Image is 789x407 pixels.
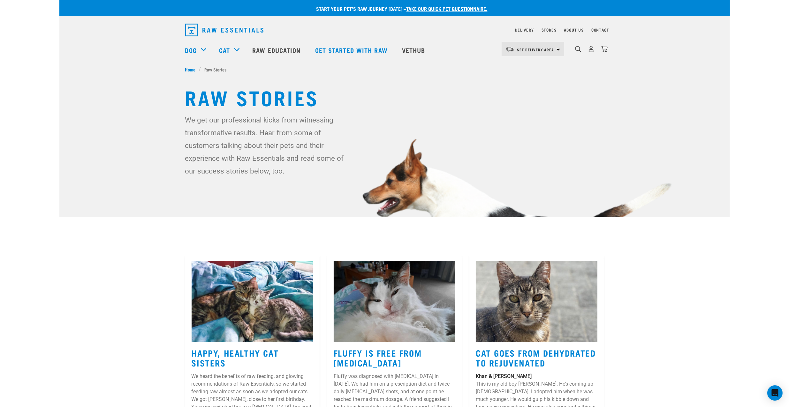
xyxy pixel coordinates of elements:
a: Vethub [396,37,433,63]
a: Home [185,66,199,73]
strong: Khan & [PERSON_NAME] [476,373,532,379]
a: Get started with Raw [309,37,396,63]
a: Dog [185,45,197,55]
img: van-moving.png [505,46,514,52]
a: Delivery [515,29,534,31]
a: take our quick pet questionnaire. [406,7,488,10]
a: Raw Education [246,37,308,63]
p: We get our professional kicks from witnessing transformative results. Hear from some of customers... [185,114,353,177]
h3: Happy, Healthy Cat Sisters [192,348,313,367]
img: home-icon-1@2x.png [575,46,581,52]
img: user.png [588,46,595,52]
nav: breadcrumbs [185,66,604,73]
a: Stores [542,29,557,31]
h3: Cat Goes From Dehydrated to Rejuvenated [476,348,597,367]
p: Start your pet’s raw journey [DATE] – [64,5,735,12]
img: Raw Essentials Logo [185,24,263,36]
img: Khan.jpg [476,261,597,342]
img: B9DC63C2-815C-4A6A-90BD-B49E215A4847.jpg [192,261,313,342]
span: Set Delivery Area [517,48,554,51]
nav: dropdown navigation [180,21,609,39]
a: Contact [591,29,609,31]
h1: Raw Stories [185,85,604,108]
nav: dropdown navigation [59,37,730,63]
a: About Us [564,29,583,31]
img: home-icon@2x.png [601,46,608,52]
span: Home [185,66,196,73]
img: RAW-STORIES-1.jpg [334,261,455,342]
h3: Fluffy Is Free From [MEDICAL_DATA] [334,348,455,367]
div: Open Intercom Messenger [767,385,783,401]
a: Cat [219,45,230,55]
